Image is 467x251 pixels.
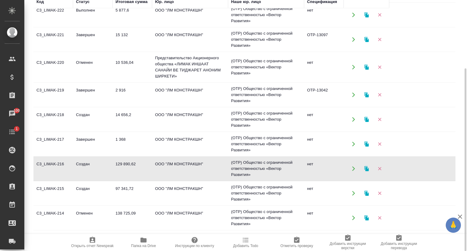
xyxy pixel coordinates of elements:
[152,29,228,50] td: ООО "ЛМ КОНСТРАКШН"
[228,55,304,79] td: (OTP) Общество с ограниченной ответственностью «Вектор Развития»
[112,84,152,105] td: 2 916
[112,158,152,179] td: 129 890,62
[304,158,344,179] td: нет
[373,187,386,200] button: Удалить
[33,158,73,179] td: C3_LIMAK-216
[152,4,228,26] td: ООО "ЛМ КОНСТРАКШН"
[71,244,114,248] span: Открыть отчет Newspeak
[12,126,21,132] span: 1
[131,244,156,248] span: Папка на Drive
[304,109,344,130] td: нет
[347,187,360,200] button: Открыть
[347,9,360,21] button: Открыть
[373,138,386,150] button: Удалить
[152,109,228,130] td: ООО "ЛМ КОНСТРАКШН"
[73,109,112,130] td: Создан
[360,212,373,224] button: Клонировать
[112,207,152,229] td: 138 725,09
[373,113,386,126] button: Удалить
[228,83,304,107] td: (OTP) Общество с ограниченной ответственностью «Вектор Развития»
[73,183,112,204] td: Создан
[347,61,360,74] button: Открыть
[228,206,304,230] td: (OTP) Общество с ограниченной ответственностью «Вектор Развития»
[448,219,458,232] span: 🙏
[33,57,73,78] td: C3_LIMAK-220
[175,244,214,248] span: Инструкции по клиенту
[347,113,360,126] button: Открыть
[73,29,112,50] td: Завершен
[33,4,73,26] td: C3_LIMAK-222
[73,84,112,105] td: Завершен
[152,158,228,179] td: ООО "ЛМ КОНСТРАКШН"
[326,242,370,250] span: Добавить инструкции верстки
[2,106,23,121] a: 100
[73,158,112,179] td: Создан
[73,4,112,26] td: Выполнен
[228,156,304,181] td: (OTP) Общество с ограниченной ответственностью «Вектор Развития»
[304,183,344,204] td: нет
[304,29,344,50] td: OTP-13097
[373,163,386,175] button: Удалить
[373,61,386,74] button: Удалить
[33,133,73,155] td: C3_LIMAK-217
[360,61,373,74] button: Клонировать
[228,181,304,205] td: (OTP) Общество с ограниченной ответственностью «Вектор Развития»
[446,218,461,233] button: 🙏
[373,33,386,46] button: Удалить
[373,234,424,251] button: Добавить инструкции перевода
[152,52,228,82] td: Представительство Акционерного общества «ЛИМАК ИНШААТ САНАЙИ ВЕ ТИДЖАРЕТ АНОНИМ ШИРКЕТИ»
[112,29,152,50] td: 15 132
[228,132,304,156] td: (OTP) Общество с ограниченной ответственностью «Вектор Развития»
[304,84,344,105] td: OTP-13042
[152,207,228,229] td: ООО "ЛМ КОНСТРАКШН"
[360,163,373,175] button: Клонировать
[112,4,152,26] td: 5 877,6
[112,133,152,155] td: 1 368
[112,57,152,78] td: 10 536,04
[347,163,360,175] button: Открыть
[373,89,386,101] button: Удалить
[347,138,360,150] button: Открыть
[322,234,373,251] button: Добавить инструкции верстки
[271,234,322,251] button: Отметить проверку
[228,27,304,52] td: (OTP) Общество с ограниченной ответственностью «Вектор Развития»
[73,207,112,229] td: Отменен
[112,183,152,204] td: 97 341,72
[169,234,220,251] button: Инструкции по клиенту
[377,242,421,250] span: Добавить инструкции перевода
[304,4,344,26] td: нет
[33,207,73,229] td: C3_LIMAK-214
[373,212,386,224] button: Удалить
[10,108,24,114] span: 100
[360,89,373,101] button: Клонировать
[152,84,228,105] td: ООО "ЛМ КОНСТРАКШН"
[33,84,73,105] td: C3_LIMAK-219
[67,234,118,251] button: Открыть отчет Newspeak
[304,57,344,78] td: нет
[2,124,23,139] a: 1
[360,9,373,21] button: Клонировать
[33,109,73,130] td: C3_LIMAK-218
[233,244,258,248] span: Добавить Todo
[228,107,304,132] td: (OTP) Общество с ограниченной ответственностью «Вектор Развития»
[280,244,313,248] span: Отметить проверку
[152,133,228,155] td: ООО "ЛМ КОНСТРАКШН"
[228,3,304,27] td: (OTP) Общество с ограниченной ответственностью «Вектор Развития»
[220,234,271,251] button: Добавить Todo
[33,183,73,204] td: C3_LIMAK-215
[304,133,344,155] td: нет
[112,109,152,130] td: 14 656,2
[73,57,112,78] td: Отменен
[373,9,386,21] button: Удалить
[347,212,360,224] button: Открыть
[73,133,112,155] td: Завершен
[33,29,73,50] td: C3_LIMAK-221
[360,138,373,150] button: Клонировать
[304,207,344,229] td: нет
[360,33,373,46] button: Клонировать
[347,33,360,46] button: Открыть
[118,234,169,251] button: Папка на Drive
[360,187,373,200] button: Клонировать
[347,89,360,101] button: Открыть
[360,113,373,126] button: Клонировать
